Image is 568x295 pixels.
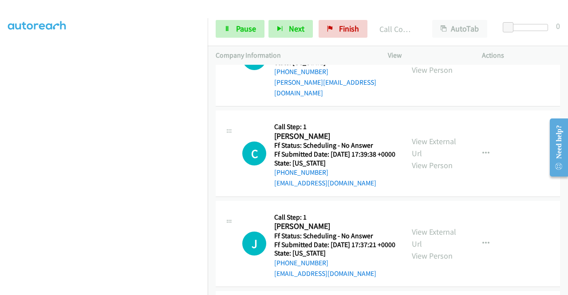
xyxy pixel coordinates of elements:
[274,221,393,232] h2: [PERSON_NAME]
[242,232,266,256] h1: J
[274,249,395,258] h5: State: [US_STATE]
[543,112,568,183] iframe: Resource Center
[412,136,456,158] a: View External Url
[319,20,367,38] a: Finish
[289,24,304,34] span: Next
[216,20,264,38] a: Pause
[274,131,393,142] h2: [PERSON_NAME]
[274,232,395,240] h5: Ff Status: Scheduling - No Answer
[379,23,416,35] p: Call Completed
[216,50,372,61] p: Company Information
[274,122,395,131] h5: Call Step: 1
[274,168,328,177] a: [PHONE_NUMBER]
[556,20,560,32] div: 0
[274,240,395,249] h5: Ff Submitted Date: [DATE] 17:37:21 +0000
[274,78,376,97] a: [PERSON_NAME][EMAIL_ADDRESS][DOMAIN_NAME]
[242,142,266,165] div: The call is yet to be attempted
[339,24,359,34] span: Finish
[412,227,456,249] a: View External Url
[412,65,453,75] a: View Person
[274,150,395,159] h5: Ff Submitted Date: [DATE] 17:39:38 +0000
[242,142,266,165] h1: C
[268,20,313,38] button: Next
[412,251,453,261] a: View Person
[482,50,560,61] p: Actions
[274,67,328,76] a: [PHONE_NUMBER]
[432,20,487,38] button: AutoTab
[274,141,395,150] h5: Ff Status: Scheduling - No Answer
[236,24,256,34] span: Pause
[274,179,376,187] a: [EMAIL_ADDRESS][DOMAIN_NAME]
[274,269,376,278] a: [EMAIL_ADDRESS][DOMAIN_NAME]
[388,50,466,61] p: View
[242,232,266,256] div: The call is yet to be attempted
[274,213,395,222] h5: Call Step: 1
[274,159,395,168] h5: State: [US_STATE]
[507,24,548,31] div: Delay between calls (in seconds)
[412,160,453,170] a: View Person
[274,259,328,267] a: [PHONE_NUMBER]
